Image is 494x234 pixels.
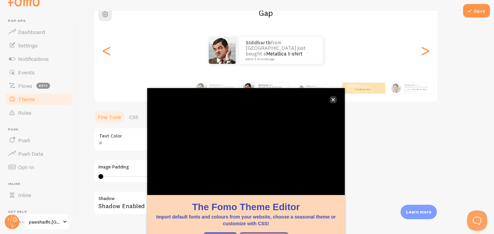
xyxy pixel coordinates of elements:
[356,88,370,91] a: Metallica t-shirt
[8,210,73,214] span: Get Help
[391,83,401,93] img: Fomo
[18,82,32,89] span: Flows
[155,200,337,213] h1: The Fomo Theme Editor
[125,110,142,124] a: CSS
[4,160,73,174] a: Opt-In
[4,39,73,52] a: Settings
[8,127,73,132] span: Push
[404,84,431,92] p: from [GEOGRAPHIC_DATA] just bought a
[421,26,429,75] div: Next slide
[8,182,73,186] span: Inline
[209,84,219,86] strong: Siddharth
[243,83,254,93] img: Fomo
[305,84,328,92] p: from [GEOGRAPHIC_DATA] just bought a
[18,42,38,49] span: Settings
[18,109,32,116] span: Rules
[467,210,487,231] iframe: Help Scout Beacon - Open
[246,39,271,46] strong: Siddharth
[98,164,291,170] label: Image Padding
[258,84,286,92] p: from [GEOGRAPHIC_DATA] just bought a
[463,4,490,17] button: Save
[347,84,374,92] p: from [GEOGRAPHIC_DATA] just bought a
[404,84,414,86] strong: Siddharth
[4,147,73,160] a: Push Data
[401,205,437,219] div: Learn more
[404,91,430,92] small: about 4 minutes ago
[8,19,73,23] span: Pop-ups
[347,84,358,86] strong: Siddharth
[4,79,73,92] a: Flows beta
[36,83,50,89] span: beta
[406,209,431,215] p: Learn more
[24,214,70,230] a: pawshadhi.[GEOGRAPHIC_DATA]
[155,213,337,227] p: Import default fonts and colours from your website, choose a seasonal theme or customize with CSS!
[4,133,73,147] a: Push
[246,57,314,61] small: about 4 minutes ago
[18,137,30,144] span: Push
[347,91,374,92] small: about 4 minutes ago
[94,191,295,216] div: Shadow Enabled
[18,96,35,103] span: Theme
[330,96,337,103] button: close,
[209,37,236,64] img: Fomo
[196,83,207,93] img: Fomo
[305,85,314,87] strong: Siddharth
[258,84,268,86] strong: Siddharth
[209,84,236,92] p: from [GEOGRAPHIC_DATA] just bought a
[4,25,73,39] a: Dashboard
[4,52,73,66] a: Notifications
[18,29,45,35] span: Dashboard
[266,50,302,57] a: Metallica t-shirt
[18,69,35,76] span: Events
[94,110,125,124] a: Fine Tune
[4,106,73,119] a: Rules
[29,218,61,226] span: pawshadhi.[GEOGRAPHIC_DATA]
[18,164,34,170] span: Opt-In
[4,92,73,106] a: Theme
[18,150,43,157] span: Push Data
[18,55,49,62] span: Notifications
[102,26,111,75] div: Previous slide
[299,85,304,91] img: Fomo
[4,66,73,79] a: Events
[4,188,73,202] a: Inline
[412,88,427,91] a: Metallica t-shirt
[246,40,316,61] p: from [GEOGRAPHIC_DATA] just bought a
[94,8,437,18] h2: Gap
[18,192,31,198] span: Inline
